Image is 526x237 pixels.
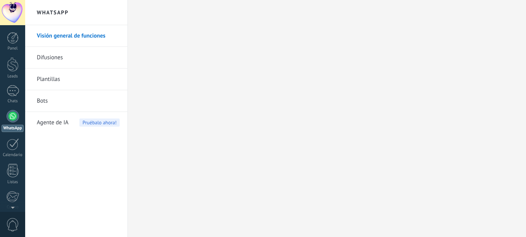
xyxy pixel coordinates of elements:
a: Bots [37,90,120,112]
span: Agente de IA [37,112,69,134]
div: WhatsApp [2,125,24,132]
a: Visión general de funciones [37,25,120,47]
div: Chats [2,99,24,104]
li: Difusiones [25,47,127,69]
a: Difusiones [37,47,120,69]
a: Agente de IAPruébalo ahora! [37,112,120,134]
div: Calendario [2,153,24,158]
span: Pruébalo ahora! [79,118,120,127]
a: Plantillas [37,69,120,90]
div: Panel [2,46,24,51]
div: Leads [2,74,24,79]
li: Agente de IA [25,112,127,133]
li: Visión general de funciones [25,25,127,47]
div: Listas [2,180,24,185]
li: Plantillas [25,69,127,90]
li: Bots [25,90,127,112]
